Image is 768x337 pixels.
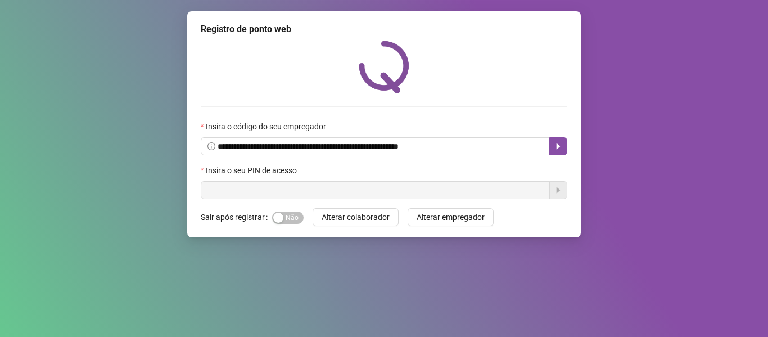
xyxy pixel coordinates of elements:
label: Sair após registrar [201,208,272,226]
div: Registro de ponto web [201,23,567,36]
span: Alterar colaborador [322,211,390,223]
span: caret-right [554,142,563,151]
img: QRPoint [359,41,409,93]
span: Alterar empregador [417,211,485,223]
button: Alterar colaborador [313,208,399,226]
label: Insira o seu PIN de acesso [201,164,304,177]
span: info-circle [207,142,215,150]
label: Insira o código do seu empregador [201,120,333,133]
button: Alterar empregador [408,208,494,226]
